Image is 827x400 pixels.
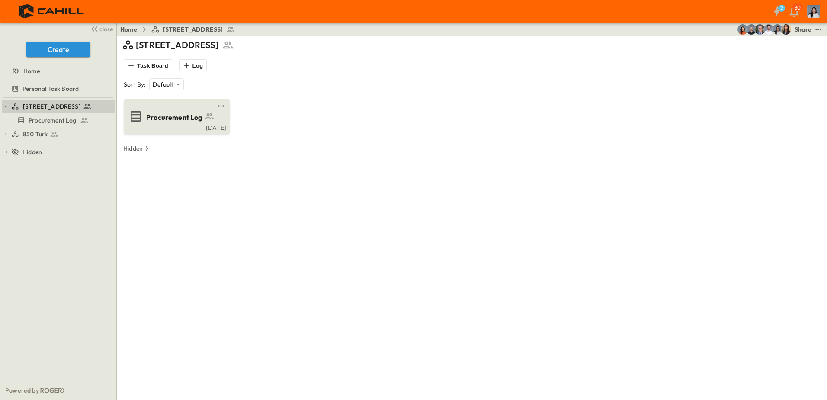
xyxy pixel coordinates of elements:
[795,4,801,11] p: 30
[737,24,748,35] img: Stephanie McNeill (smcneill@cahill-sf.com)
[23,130,48,139] span: 850 Turk
[10,2,94,20] img: 4f72bfc4efa7236828875bac24094a5ddb05241e32d018417354e964050affa1.png
[763,24,774,35] img: Mike Peterson (mpeterson@cahill-sf.com)
[2,83,113,95] a: Personal Task Board
[781,24,791,35] img: Kim Bowen (kbowen@cahill-sf.com)
[136,39,218,51] p: [STREET_ADDRESS]
[746,24,756,35] img: Trevor Gifford (tgifford@cahill-sf.com)
[125,123,226,130] a: [DATE]
[813,24,824,35] button: test
[23,67,40,75] span: Home
[22,84,79,93] span: Personal Task Board
[2,127,115,141] div: 850 Turktest
[2,113,115,127] div: Procurement Logtest
[216,101,226,111] button: test
[11,128,113,140] a: 850 Turk
[123,144,143,153] p: Hidden
[120,142,155,155] button: Hidden
[795,25,811,34] div: Share
[807,5,820,18] img: Profile Picture
[11,100,113,113] a: [STREET_ADDRESS]
[2,114,113,126] a: Procurement Log
[124,59,172,71] button: Task Board
[149,78,183,90] div: Default
[29,116,77,125] span: Procurement Log
[163,25,223,34] span: [STREET_ADDRESS]
[26,42,90,57] button: Create
[2,65,113,77] a: Home
[755,24,765,35] img: Jared Salin (jsalin@cahill-sf.com)
[772,24,782,35] img: Cindy De Leon (cdeleon@cahill-sf.com)
[768,3,785,19] button: 2
[125,110,226,123] a: Procurement Log
[22,148,42,156] span: Hidden
[23,102,81,111] span: [STREET_ADDRESS]
[179,59,207,71] button: Log
[780,5,783,12] h6: 2
[87,23,115,35] button: close
[120,25,240,34] nav: breadcrumbs
[153,80,173,89] p: Default
[99,25,113,33] span: close
[2,82,115,96] div: Personal Task Boardtest
[120,25,137,34] a: Home
[151,25,235,34] a: [STREET_ADDRESS]
[2,100,115,113] div: [STREET_ADDRESS]test
[146,113,202,123] span: Procurement Log
[124,80,146,89] p: Sort By:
